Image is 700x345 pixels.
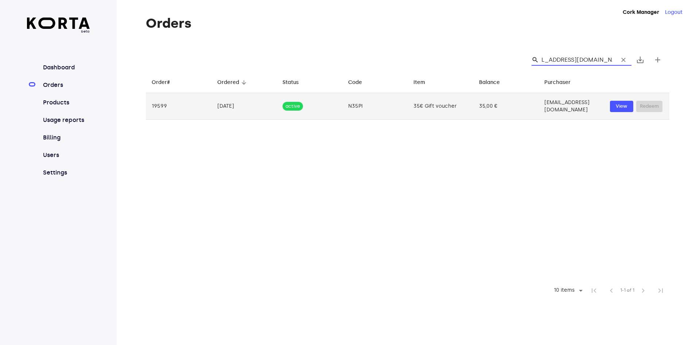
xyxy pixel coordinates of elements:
span: Status [283,78,308,87]
h1: Orders [146,16,669,31]
div: Order# [152,78,170,87]
button: Export [631,51,649,69]
span: Ordered [217,78,249,87]
td: N35PI [342,93,408,120]
a: Orders [42,81,90,89]
a: beta [27,18,90,34]
img: Korta [27,18,90,29]
span: Next Page [634,282,652,299]
input: Search [542,54,612,66]
span: active [283,103,303,110]
span: 1-1 of 1 [620,287,634,294]
a: Billing [42,133,90,142]
strong: Cork Manager [623,9,659,15]
button: Clear Search [615,52,631,68]
span: Search [532,56,539,64]
div: Purchaser [544,78,571,87]
td: 19599 [146,93,211,120]
td: [EMAIL_ADDRESS][DOMAIN_NAME] [538,93,604,120]
div: Ordered [217,78,239,87]
span: clear [620,56,627,64]
div: 10 items [552,287,576,294]
a: Dashboard [42,63,90,72]
td: [DATE] [211,93,277,120]
span: Order# [152,78,179,87]
div: Status [283,78,299,87]
span: save_alt [636,55,645,64]
span: arrow_downward [241,79,247,86]
span: Balance [479,78,509,87]
td: 35€ Gift voucher [408,93,473,120]
span: add [653,55,662,64]
span: Previous Page [603,282,620,299]
button: Logout [665,9,682,16]
span: beta [27,29,90,34]
td: 35,00 € [473,93,539,120]
a: Products [42,98,90,107]
a: Users [42,151,90,160]
span: First Page [585,282,603,299]
span: Code [348,78,372,87]
button: Create new gift card [649,51,666,69]
div: Item [413,78,425,87]
span: View [614,102,630,111]
span: Last Page [652,282,669,299]
div: 10 items [549,285,585,296]
div: Code [348,78,362,87]
a: Usage reports [42,116,90,124]
div: Balance [479,78,500,87]
span: Purchaser [544,78,580,87]
span: Item [413,78,435,87]
button: View [610,101,633,112]
a: Settings [42,168,90,177]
